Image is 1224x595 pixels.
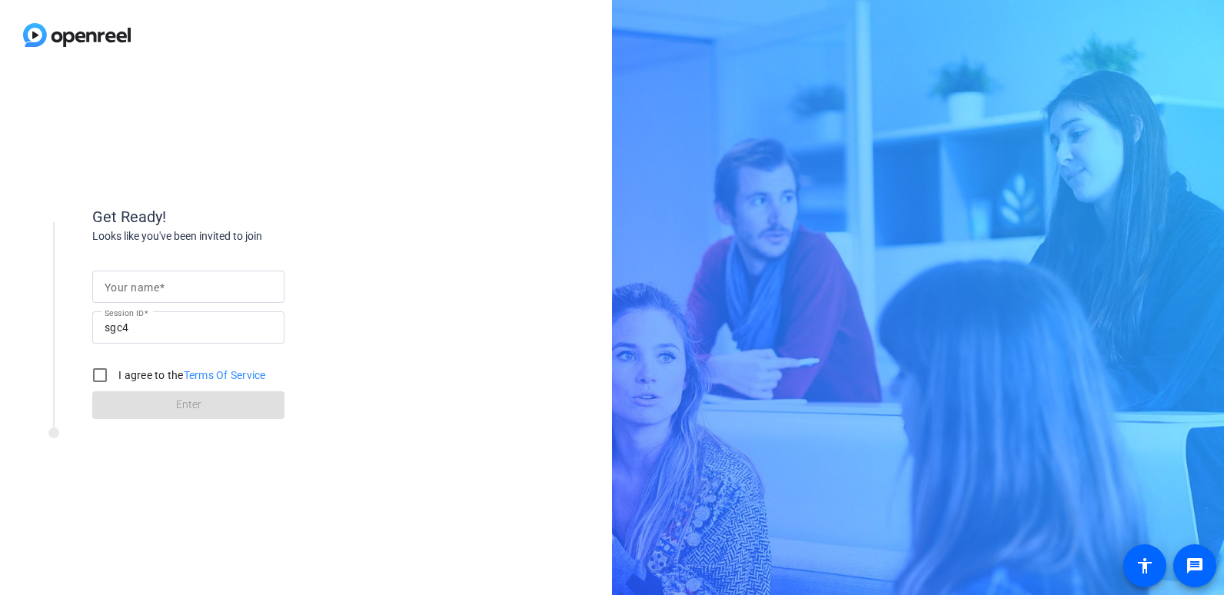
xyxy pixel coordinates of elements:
div: Get Ready! [92,205,400,228]
mat-label: Your name [105,281,159,294]
mat-label: Session ID [105,308,144,317]
mat-icon: message [1186,557,1204,575]
mat-icon: accessibility [1136,557,1154,575]
a: Terms Of Service [184,369,266,381]
label: I agree to the [115,367,266,383]
div: Looks like you've been invited to join [92,228,400,244]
